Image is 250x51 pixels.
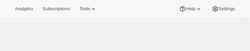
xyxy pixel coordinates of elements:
span: Settings [219,6,235,12]
span: Tools [79,6,90,12]
span: Help [186,6,195,12]
span: Subscriptions [43,6,70,12]
button: Help [175,4,206,14]
button: Analytics [11,4,37,14]
button: Settings [208,4,239,14]
span: Analytics [15,6,33,12]
button: Tools [75,4,101,14]
button: Subscriptions [39,4,74,14]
